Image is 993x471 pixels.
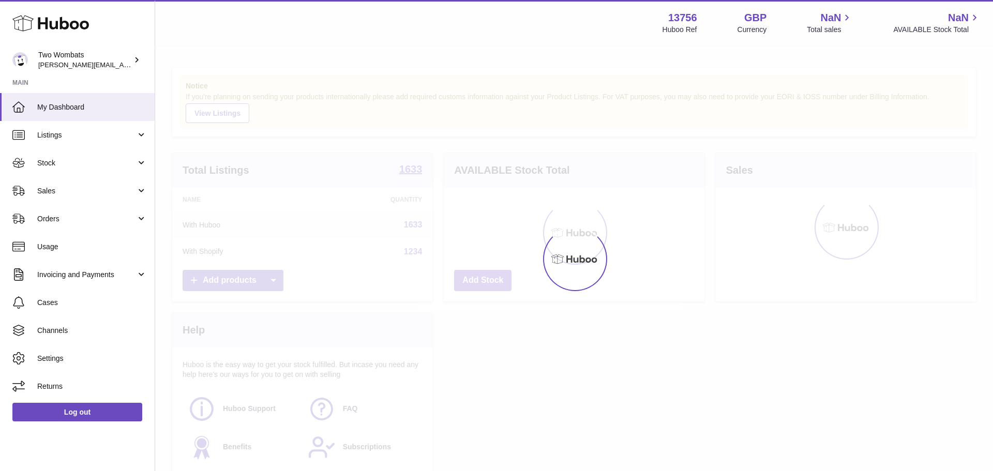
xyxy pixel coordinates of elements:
[37,270,136,280] span: Invoicing and Payments
[668,11,697,25] strong: 13756
[37,214,136,224] span: Orders
[37,382,147,391] span: Returns
[37,130,136,140] span: Listings
[37,158,136,168] span: Stock
[37,186,136,196] span: Sales
[893,11,981,35] a: NaN AVAILABLE Stock Total
[37,102,147,112] span: My Dashboard
[738,25,767,35] div: Currency
[12,52,28,68] img: adam.randall@twowombats.com
[744,11,766,25] strong: GBP
[38,60,263,69] span: [PERSON_NAME][EMAIL_ADDRESS][PERSON_NAME][DOMAIN_NAME]
[37,298,147,308] span: Cases
[663,25,697,35] div: Huboo Ref
[807,11,853,35] a: NaN Total sales
[820,11,841,25] span: NaN
[893,25,981,35] span: AVAILABLE Stock Total
[807,25,853,35] span: Total sales
[37,354,147,363] span: Settings
[37,242,147,252] span: Usage
[12,403,142,421] a: Log out
[948,11,969,25] span: NaN
[37,326,147,336] span: Channels
[38,50,131,70] div: Two Wombats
